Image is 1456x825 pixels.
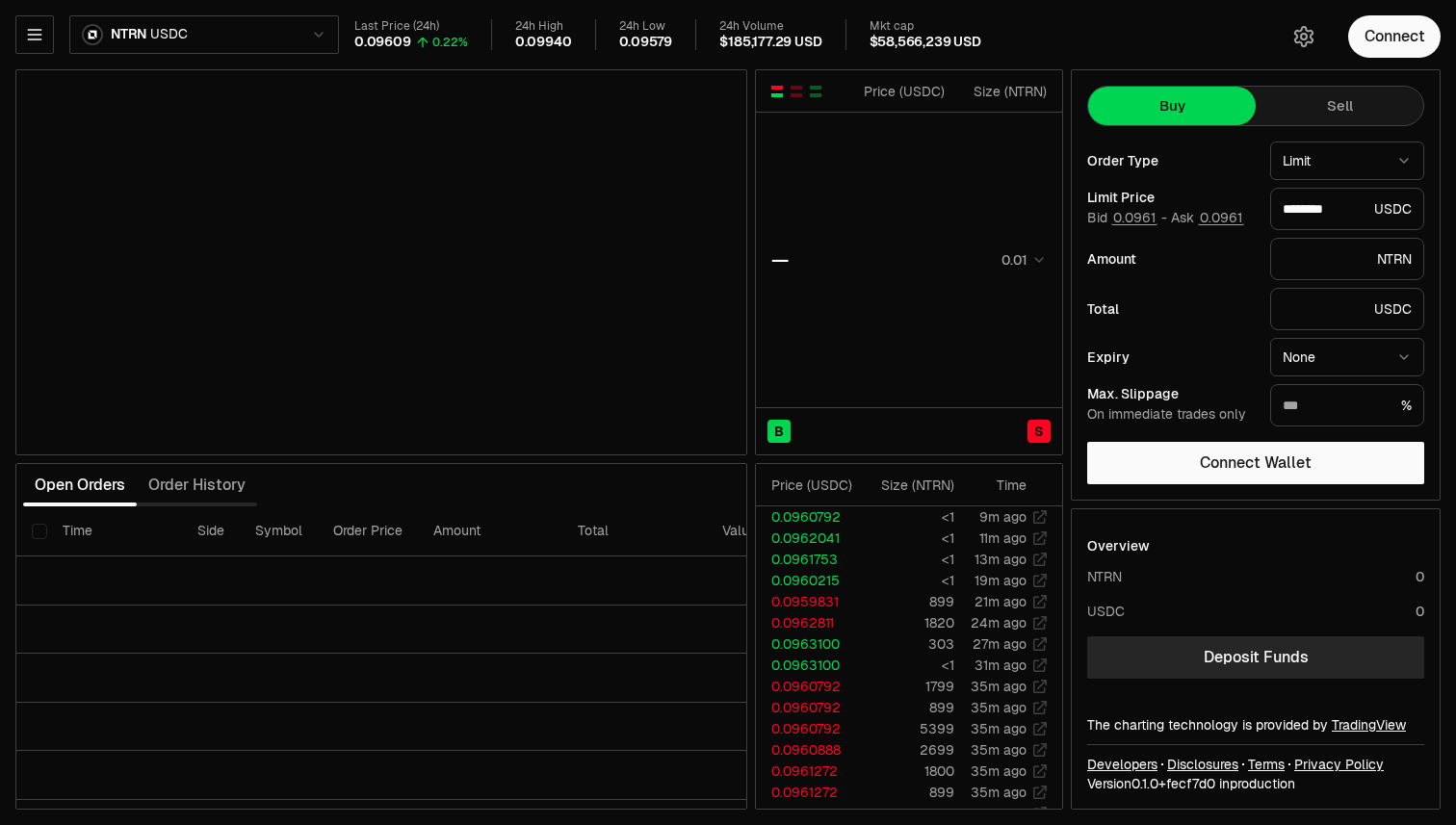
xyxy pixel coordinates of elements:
[354,34,411,51] div: 0.09609
[1348,15,1441,58] button: Connect
[1416,602,1424,621] div: 0
[756,591,860,612] td: 0.0959831
[860,697,955,718] td: 899
[1332,716,1406,734] a: TradingView
[860,591,955,612] td: 899
[860,803,955,824] td: 899
[756,718,860,739] td: 0.0960792
[756,655,860,676] td: 0.0963100
[111,26,146,43] span: NTRN
[875,476,954,495] div: Size ( NTRN )
[1111,210,1157,225] button: 0.0961
[789,84,804,99] button: Show Sell Orders Only
[1256,87,1423,125] button: Sell
[756,528,860,549] td: 0.0962041
[619,34,673,51] div: 0.09579
[1270,338,1424,376] button: None
[707,506,772,556] th: Value
[1166,775,1215,792] span: fecf7d09ff490e289b8c7a9e8bd59bf2897b6a40
[971,762,1027,780] time: 35m ago
[32,524,47,539] button: Select all
[756,761,860,782] td: 0.0961272
[619,19,673,34] div: 24h Low
[860,570,955,591] td: <1
[971,805,1027,822] time: 36m ago
[973,635,1027,653] time: 27m ago
[47,506,182,556] th: Time
[860,633,955,655] td: 303
[1270,238,1424,280] div: NTRN
[1198,210,1244,225] button: 0.0961
[756,612,860,633] td: 0.0962811
[860,612,955,633] td: 1820
[860,761,955,782] td: 1800
[719,34,821,51] div: $185,177.29 USD
[860,739,955,761] td: 2699
[84,26,101,43] img: NTRN Logo
[860,782,955,803] td: 899
[1087,191,1255,204] div: Limit Price
[23,466,137,504] button: Open Orders
[756,739,860,761] td: 0.0960888
[756,803,860,824] td: 0.0961272
[1087,406,1255,424] div: On immediate trades only
[971,476,1027,495] div: Time
[1294,755,1384,774] a: Privacy Policy
[1087,387,1255,400] div: Max. Slippage
[1248,755,1285,774] a: Terms
[979,508,1027,526] time: 9m ago
[756,506,860,528] td: 0.0960792
[1087,252,1255,266] div: Amount
[418,506,562,556] th: Amount
[1087,210,1167,227] span: Bid -
[769,84,785,99] button: Show Buy and Sell Orders
[1087,636,1424,679] a: Deposit Funds
[1270,188,1424,230] div: USDC
[860,528,955,549] td: <1
[1270,384,1424,426] div: %
[1087,350,1255,364] div: Expiry
[771,476,859,495] div: Price ( USDC )
[137,466,257,504] button: Order History
[1087,715,1424,735] div: The charting technology is provided by
[860,718,955,739] td: 5399
[1087,154,1255,168] div: Order Type
[975,593,1027,610] time: 21m ago
[1270,288,1424,330] div: USDC
[1087,602,1125,621] div: USDC
[975,551,1027,568] time: 13m ago
[961,82,1047,101] div: Size ( NTRN )
[240,506,318,556] th: Symbol
[860,655,955,676] td: <1
[562,506,707,556] th: Total
[1416,567,1424,586] div: 0
[971,614,1027,632] time: 24m ago
[1171,210,1244,227] span: Ask
[1270,142,1424,180] button: Limit
[971,720,1027,737] time: 35m ago
[182,506,240,556] th: Side
[996,248,1047,271] button: 0.01
[860,549,955,570] td: <1
[1034,422,1044,441] span: S
[979,529,1027,547] time: 11m ago
[808,84,823,99] button: Show Buy Orders Only
[719,19,821,34] div: 24h Volume
[859,82,945,101] div: Price ( USDC )
[515,19,572,34] div: 24h High
[150,26,187,43] span: USDC
[1167,755,1238,774] a: Disclosures
[971,678,1027,695] time: 35m ago
[515,34,572,51] div: 0.09940
[975,572,1027,589] time: 19m ago
[971,699,1027,716] time: 35m ago
[1088,87,1256,125] button: Buy
[860,676,955,697] td: 1799
[975,657,1027,674] time: 31m ago
[756,697,860,718] td: 0.0960792
[870,34,981,51] div: $58,566,239 USD
[860,506,955,528] td: <1
[1087,774,1424,793] div: Version 0.1.0 + in production
[756,549,860,570] td: 0.0961753
[870,19,981,34] div: Mkt cap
